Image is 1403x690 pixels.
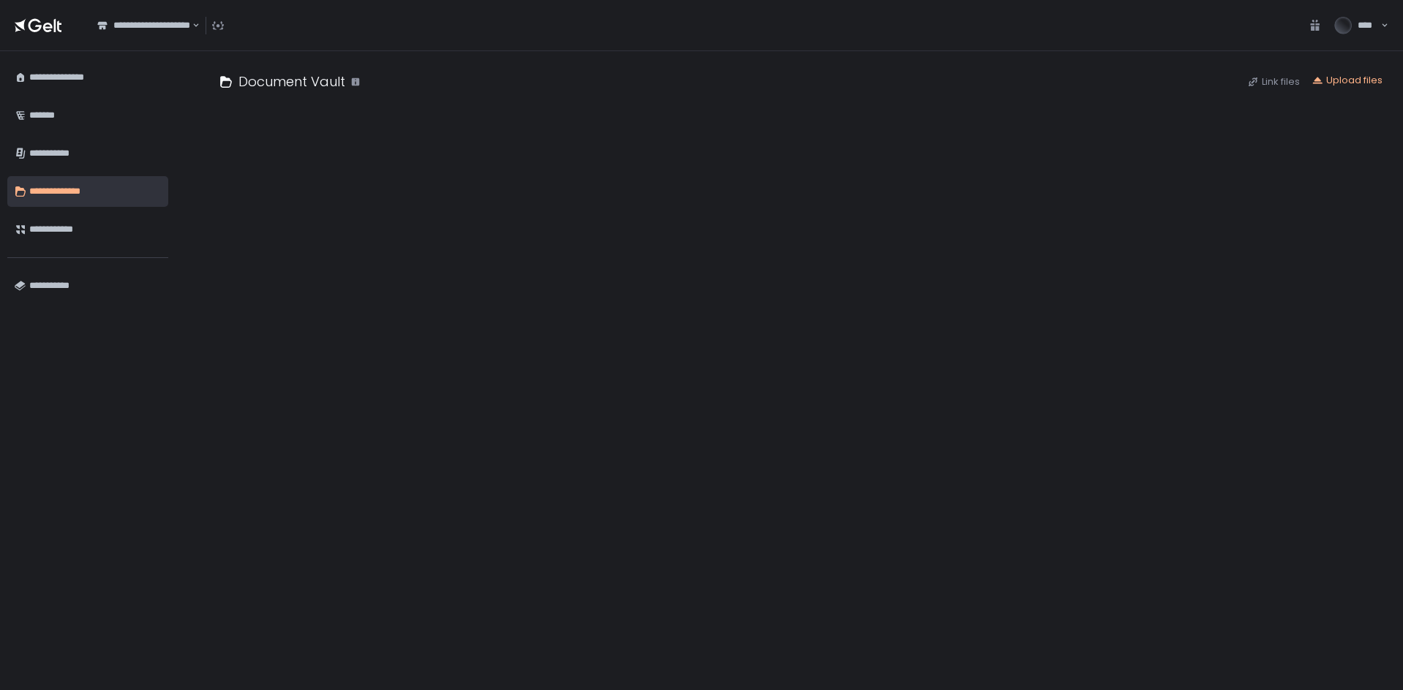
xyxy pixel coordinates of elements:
[238,72,345,91] h1: Document Vault
[88,10,200,41] div: Search for option
[190,18,191,33] input: Search for option
[1312,74,1383,87] button: Upload files
[1247,75,1300,88] button: Link files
